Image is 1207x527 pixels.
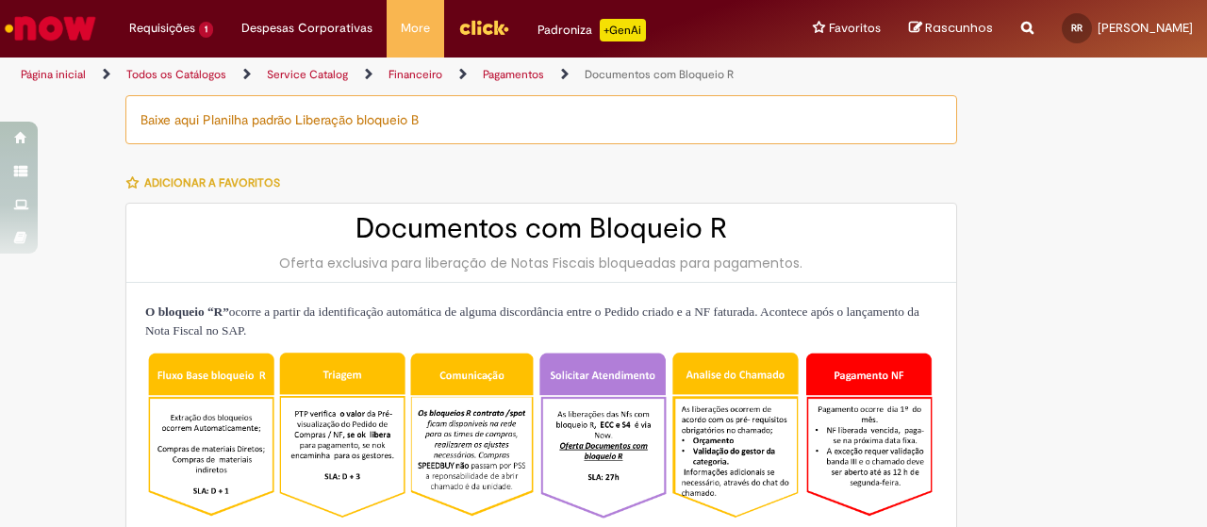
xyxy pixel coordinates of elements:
[925,19,993,37] span: Rascunhos
[585,67,734,82] a: Documentos com Bloqueio R
[145,254,937,272] div: Oferta exclusiva para liberação de Notas Fiscais bloqueadas para pagamentos.
[401,19,430,38] span: More
[145,305,919,338] span: ocorre a partir da identificação automática de alguma discordância entre o Pedido criado e a NF f...
[144,175,280,190] span: Adicionar a Favoritos
[145,213,937,244] h2: Documentos com Bloqueio R
[125,95,957,144] div: Baixe aqui Planilha padrão Liberação bloqueio B
[199,22,213,38] span: 1
[389,67,442,82] a: Financeiro
[14,58,790,92] ul: Trilhas de página
[145,305,229,319] strong: O bloqueio “R”
[1071,22,1083,34] span: RR
[241,19,372,38] span: Despesas Corporativas
[125,163,290,203] button: Adicionar a Favoritos
[483,67,544,82] a: Pagamentos
[829,19,881,38] span: Favoritos
[126,67,226,82] a: Todos os Catálogos
[2,9,99,47] img: ServiceNow
[129,19,195,38] span: Requisições
[537,19,646,41] div: Padroniza
[600,19,646,41] p: +GenAi
[21,67,86,82] a: Página inicial
[1098,20,1193,36] span: [PERSON_NAME]
[458,13,509,41] img: click_logo_yellow_360x200.png
[909,20,993,38] a: Rascunhos
[267,67,348,82] a: Service Catalog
